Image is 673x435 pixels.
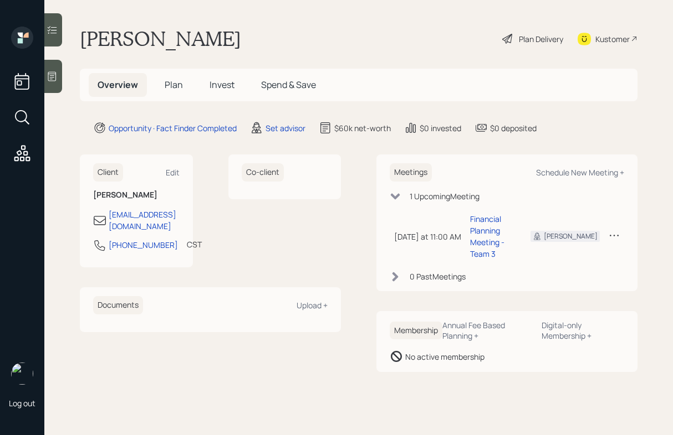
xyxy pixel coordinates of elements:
[390,322,442,340] h6: Membership
[210,79,234,91] span: Invest
[390,163,432,182] h6: Meetings
[11,362,33,385] img: aleksandra-headshot.png
[490,122,537,134] div: $0 deposited
[93,296,143,314] h6: Documents
[93,163,123,182] h6: Client
[166,167,180,178] div: Edit
[519,33,563,45] div: Plan Delivery
[297,300,328,310] div: Upload +
[187,239,202,250] div: CST
[109,239,178,251] div: [PHONE_NUMBER]
[109,209,180,232] div: [EMAIL_ADDRESS][DOMAIN_NAME]
[420,122,461,134] div: $0 invested
[410,190,480,202] div: 1 Upcoming Meeting
[536,167,624,178] div: Schedule New Meeting +
[334,122,391,134] div: $60k net-worth
[98,79,138,91] span: Overview
[544,231,598,241] div: [PERSON_NAME]
[80,27,241,51] h1: [PERSON_NAME]
[165,79,183,91] span: Plan
[442,320,533,341] div: Annual Fee Based Planning +
[261,79,316,91] span: Spend & Save
[542,320,624,341] div: Digital-only Membership +
[394,231,461,242] div: [DATE] at 11:00 AM
[9,398,35,408] div: Log out
[410,271,466,282] div: 0 Past Meeting s
[470,213,513,260] div: Financial Planning Meeting - Team 3
[242,163,284,182] h6: Co-client
[93,190,180,200] h6: [PERSON_NAME]
[595,33,630,45] div: Kustomer
[405,351,485,362] div: No active membership
[266,122,305,134] div: Set advisor
[109,122,237,134] div: Opportunity · Fact Finder Completed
